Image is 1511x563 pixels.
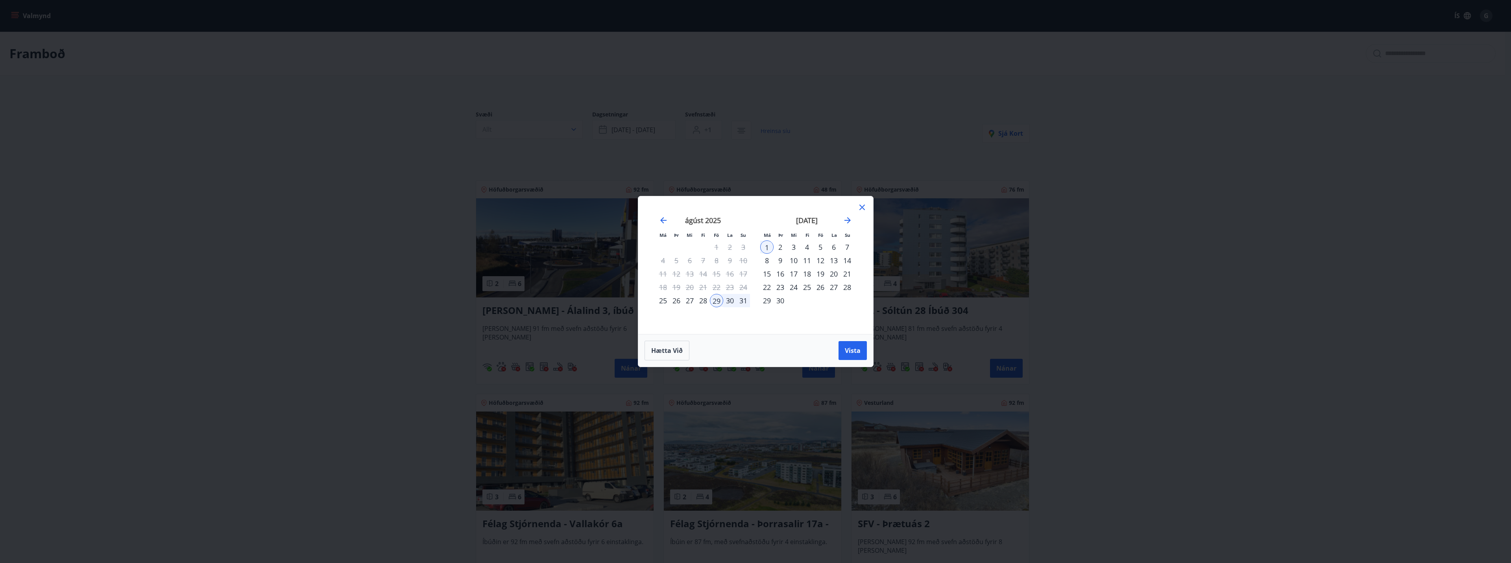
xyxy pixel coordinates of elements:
[760,254,774,267] td: Choose mánudagur, 8. september 2025 as your check-in date. It’s available.
[683,294,696,307] div: 27
[840,240,854,254] td: Choose sunnudagur, 7. september 2025 as your check-in date. It’s available.
[840,254,854,267] div: 14
[737,240,750,254] td: Not available. sunnudagur, 3. ágúst 2025
[710,294,723,307] td: Selected as start date. föstudagur, 29. ágúst 2025
[659,216,668,225] div: Move backward to switch to the previous month.
[800,267,814,281] div: 18
[840,267,854,281] td: Choose sunnudagur, 21. september 2025 as your check-in date. It’s available.
[656,267,670,281] td: Not available. mánudagur, 11. ágúst 2025
[845,346,861,355] span: Vista
[774,281,787,294] div: 23
[737,294,750,307] div: 31
[727,232,733,238] small: La
[683,267,696,281] td: Not available. miðvikudagur, 13. ágúst 2025
[845,232,850,238] small: Su
[774,254,787,267] div: 9
[840,281,854,294] div: 28
[814,267,827,281] td: Choose föstudagur, 19. september 2025 as your check-in date. It’s available.
[774,267,787,281] div: 16
[805,232,809,238] small: Fi
[814,281,827,294] td: Choose föstudagur, 26. september 2025 as your check-in date. It’s available.
[840,240,854,254] div: 7
[670,254,683,267] td: Not available. þriðjudagur, 5. ágúst 2025
[814,240,827,254] div: 5
[787,254,800,267] td: Choose miðvikudagur, 10. september 2025 as your check-in date. It’s available.
[839,341,867,360] button: Vista
[827,267,840,281] div: 20
[800,281,814,294] td: Choose fimmtudagur, 25. september 2025 as your check-in date. It’s available.
[814,281,827,294] div: 26
[696,254,710,267] td: Not available. fimmtudagur, 7. ágúst 2025
[827,240,840,254] div: 6
[774,267,787,281] td: Choose þriðjudagur, 16. september 2025 as your check-in date. It’s available.
[737,254,750,267] td: Not available. sunnudagur, 10. ágúst 2025
[683,281,696,294] td: Not available. miðvikudagur, 20. ágúst 2025
[760,294,774,307] td: Choose mánudagur, 29. september 2025 as your check-in date. It’s available.
[710,254,723,267] td: Not available. föstudagur, 8. ágúst 2025
[814,267,827,281] div: 19
[774,281,787,294] td: Choose þriðjudagur, 23. september 2025 as your check-in date. It’s available.
[796,216,818,225] strong: [DATE]
[670,267,683,281] td: Not available. þriðjudagur, 12. ágúst 2025
[760,254,774,267] div: 8
[774,240,787,254] div: 2
[714,232,719,238] small: Fö
[656,294,670,307] td: Choose mánudagur, 25. ágúst 2025 as your check-in date. It’s available.
[670,294,683,307] div: 26
[814,240,827,254] td: Choose föstudagur, 5. september 2025 as your check-in date. It’s available.
[696,294,710,307] div: 28
[645,341,689,360] button: Hætta við
[737,267,750,281] td: Not available. sunnudagur, 17. ágúst 2025
[687,232,693,238] small: Mi
[656,281,670,294] td: Not available. mánudagur, 18. ágúst 2025
[659,232,667,238] small: Má
[814,254,827,267] td: Choose föstudagur, 12. september 2025 as your check-in date. It’s available.
[800,240,814,254] td: Choose fimmtudagur, 4. september 2025 as your check-in date. It’s available.
[723,267,737,281] td: Not available. laugardagur, 16. ágúst 2025
[827,240,840,254] td: Choose laugardagur, 6. september 2025 as your check-in date. It’s available.
[774,240,787,254] td: Choose þriðjudagur, 2. september 2025 as your check-in date. It’s available.
[840,267,854,281] div: 21
[670,294,683,307] td: Choose þriðjudagur, 26. ágúst 2025 as your check-in date. It’s available.
[723,294,737,307] div: 30
[683,254,696,267] td: Not available. miðvikudagur, 6. ágúst 2025
[827,281,840,294] td: Choose laugardagur, 27. september 2025 as your check-in date. It’s available.
[787,267,800,281] td: Choose miðvikudagur, 17. september 2025 as your check-in date. It’s available.
[685,216,721,225] strong: ágúst 2025
[651,346,683,355] span: Hætta við
[723,281,737,294] td: Not available. laugardagur, 23. ágúst 2025
[787,267,800,281] div: 17
[696,281,710,294] td: Not available. fimmtudagur, 21. ágúst 2025
[818,232,823,238] small: Fö
[760,267,774,281] td: Choose mánudagur, 15. september 2025 as your check-in date. It’s available.
[774,294,787,307] td: Choose þriðjudagur, 30. september 2025 as your check-in date. It’s available.
[656,294,670,307] div: 25
[827,281,840,294] div: 27
[741,232,746,238] small: Su
[843,216,852,225] div: Move forward to switch to the next month.
[701,232,705,238] small: Fi
[760,240,774,254] div: 1
[791,232,797,238] small: Mi
[710,240,723,254] td: Not available. föstudagur, 1. ágúst 2025
[723,254,737,267] td: Not available. laugardagur, 9. ágúst 2025
[696,294,710,307] td: Choose fimmtudagur, 28. ágúst 2025 as your check-in date. It’s available.
[787,254,800,267] div: 10
[696,267,710,281] td: Not available. fimmtudagur, 14. ágúst 2025
[710,294,723,307] div: 29
[800,240,814,254] div: 4
[774,254,787,267] td: Choose þriðjudagur, 9. september 2025 as your check-in date. It’s available.
[764,232,771,238] small: Má
[723,294,737,307] td: Selected. laugardagur, 30. ágúst 2025
[737,294,750,307] td: Selected. sunnudagur, 31. ágúst 2025
[800,267,814,281] td: Choose fimmtudagur, 18. september 2025 as your check-in date. It’s available.
[656,254,670,267] td: Not available. mánudagur, 4. ágúst 2025
[674,232,679,238] small: Þr
[670,281,683,294] td: Not available. þriðjudagur, 19. ágúst 2025
[827,254,840,267] div: 13
[683,294,696,307] td: Choose miðvikudagur, 27. ágúst 2025 as your check-in date. It’s available.
[723,240,737,254] td: Not available. laugardagur, 2. ágúst 2025
[787,281,800,294] td: Choose miðvikudagur, 24. september 2025 as your check-in date. It’s available.
[760,240,774,254] td: Selected as end date. mánudagur, 1. september 2025
[827,267,840,281] td: Choose laugardagur, 20. september 2025 as your check-in date. It’s available.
